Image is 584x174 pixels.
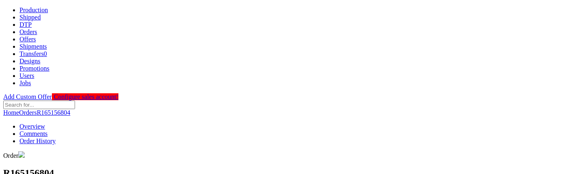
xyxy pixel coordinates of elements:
a: Promotions [19,65,49,72]
a: Shipments [19,43,47,50]
a: Transfers0 [19,50,47,57]
input: Search for... [3,101,75,109]
span: Configure sales account! [54,93,118,100]
a: R165156804 [37,109,71,116]
a: Home [3,109,19,116]
div: Order [3,151,581,159]
a: Orders [19,109,37,116]
a: Comments [19,130,47,137]
a: Jobs [19,79,31,86]
a: Production [19,6,48,13]
a: Configure sales account! [52,93,118,100]
a: Offers [19,36,36,43]
a: Orders [19,28,37,35]
span: 0 [44,50,47,57]
a: Users [19,72,34,79]
a: Overview [19,123,45,130]
a: DTP [19,21,32,28]
img: fr-79a39793efbf8217efbbc840e1b2041fe995363a5f12f0c01dd4d1462e5eb842.png [18,151,25,158]
a: Order History [19,137,56,144]
a: Designs [19,58,41,64]
a: Shipped [19,14,41,21]
a: Add Custom Offer [3,93,52,100]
